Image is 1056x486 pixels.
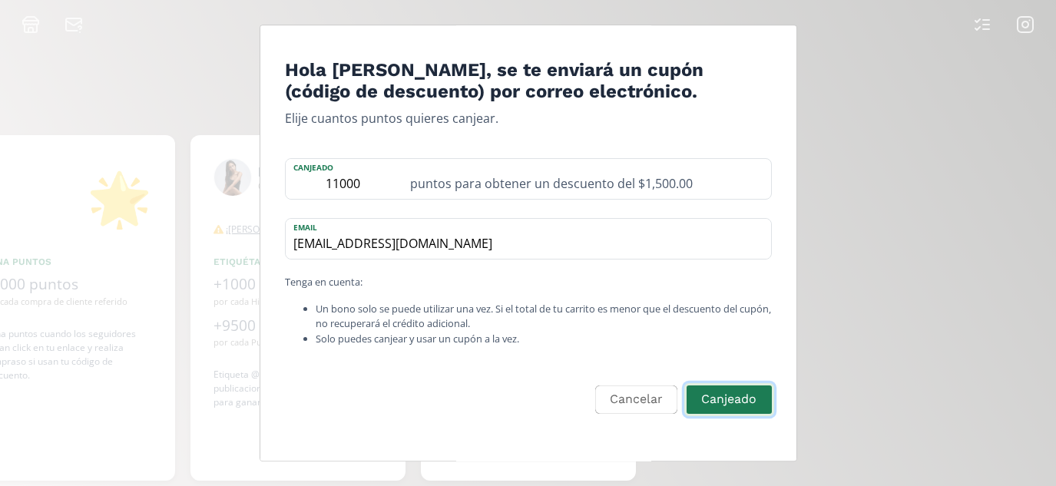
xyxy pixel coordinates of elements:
[316,332,772,346] li: Solo puedes canjear y usar un cupón a la vez.
[595,385,677,414] button: Cancelar
[286,159,401,174] label: Canjeado
[316,302,772,331] li: Un bono solo se puede utilizar una vez. Si el total de tu carrito es menor que el descuento del c...
[260,25,797,462] div: Edit Program
[684,383,773,416] button: Canjeado
[285,109,772,127] p: Elije cuantos puntos quieres canjear.
[401,159,771,199] div: puntos para obtener un descuento del $1,500.00
[285,59,772,104] h4: Hola [PERSON_NAME], se te enviará un cupón (código de descuento) por correo electrónico.
[286,219,756,233] label: email
[285,275,772,289] p: Tenga en cuenta:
